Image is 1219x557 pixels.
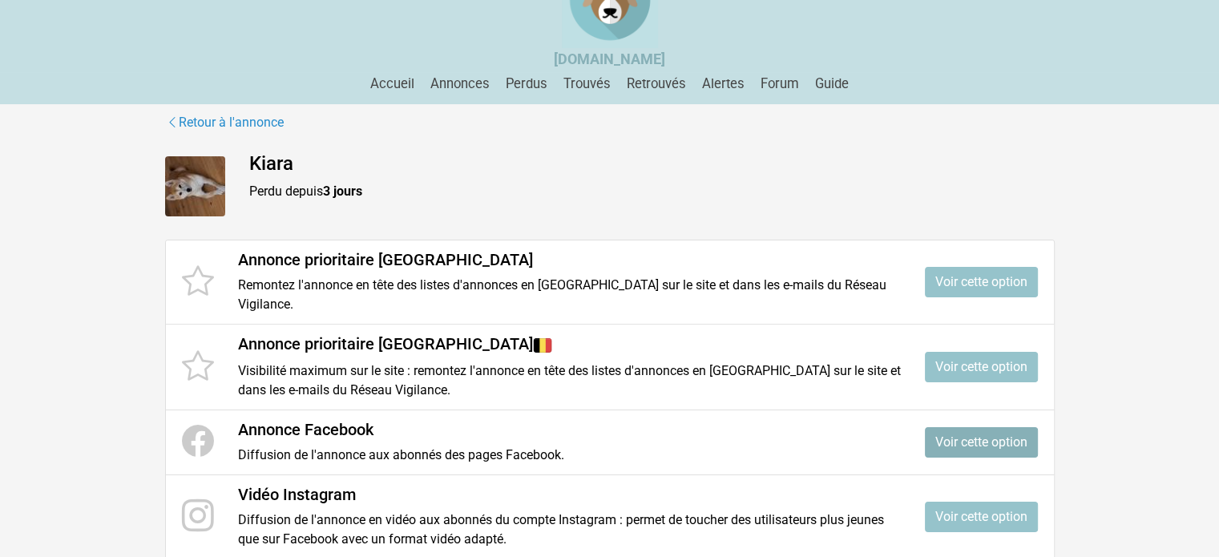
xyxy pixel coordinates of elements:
[424,76,496,91] a: Annonces
[238,250,901,269] h4: Annonce prioritaire [GEOGRAPHIC_DATA]
[238,334,901,355] h4: Annonce prioritaire [GEOGRAPHIC_DATA]
[925,427,1038,458] a: Voir cette option
[238,420,901,439] h4: Annonce Facebook
[554,50,665,67] strong: [DOMAIN_NAME]
[533,336,552,355] img: Belgique
[554,52,665,67] a: [DOMAIN_NAME]
[323,184,362,199] strong: 3 jours
[165,112,285,133] a: Retour à l'annonce
[925,267,1038,297] a: Voir cette option
[620,76,692,91] a: Retrouvés
[925,352,1038,382] a: Voir cette option
[238,485,901,504] h4: Vidéo Instagram
[238,446,901,465] p: Diffusion de l'annonce aux abonnés des pages Facebook.
[925,502,1038,532] a: Voir cette option
[249,182,1055,201] p: Perdu depuis
[238,276,901,314] p: Remontez l'annonce en tête des listes d'annonces en [GEOGRAPHIC_DATA] sur le site et dans les e-m...
[499,76,554,91] a: Perdus
[238,511,901,549] p: Diffusion de l'annonce en vidéo aux abonnés du compte Instagram : permet de toucher des utilisate...
[364,76,421,91] a: Accueil
[754,76,805,91] a: Forum
[557,76,617,91] a: Trouvés
[809,76,855,91] a: Guide
[696,76,751,91] a: Alertes
[249,152,1055,176] h4: Kiara
[238,361,901,400] p: Visibilité maximum sur le site : remontez l'annonce en tête des listes d'annonces en [GEOGRAPHIC_...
